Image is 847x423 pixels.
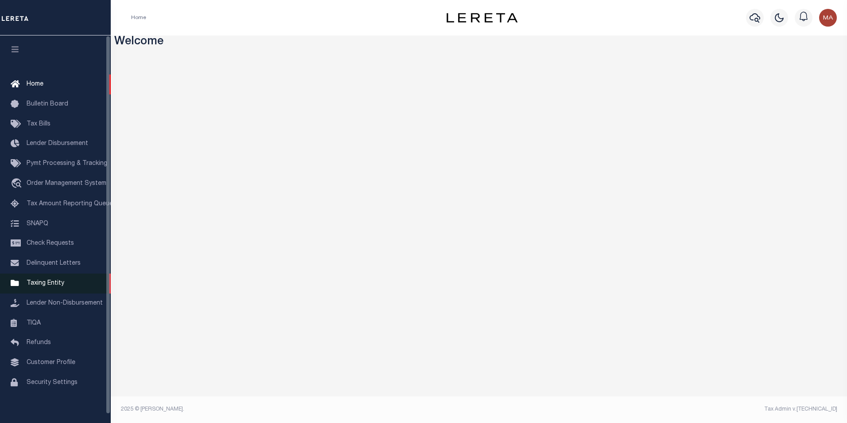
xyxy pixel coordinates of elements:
span: TIQA [27,320,41,326]
span: Security Settings [27,380,78,386]
span: Refunds [27,340,51,346]
span: Pymt Processing & Tracking [27,161,107,167]
i: travel_explore [11,178,25,190]
h3: Welcome [114,35,844,49]
span: Check Requests [27,240,74,247]
img: logo-dark.svg [447,13,517,23]
li: Home [131,14,146,22]
span: Delinquent Letters [27,260,81,266]
div: Tax Admin v.[TECHNICAL_ID] [486,405,837,413]
span: Taxing Entity [27,280,64,286]
span: Order Management System [27,180,106,187]
span: Tax Amount Reporting Queue [27,201,113,207]
img: svg+xml;base64,PHN2ZyB4bWxucz0iaHR0cDovL3d3dy53My5vcmcvMjAwMC9zdmciIHBvaW50ZXItZXZlbnRzPSJub25lIi... [819,9,837,27]
span: Tax Bills [27,121,51,127]
div: 2025 © [PERSON_NAME]. [114,405,479,413]
span: Bulletin Board [27,101,68,107]
span: Lender Disbursement [27,141,88,147]
span: SNAPQ [27,220,48,227]
span: Home [27,81,43,87]
span: Customer Profile [27,360,75,366]
span: Lender Non-Disbursement [27,300,103,306]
